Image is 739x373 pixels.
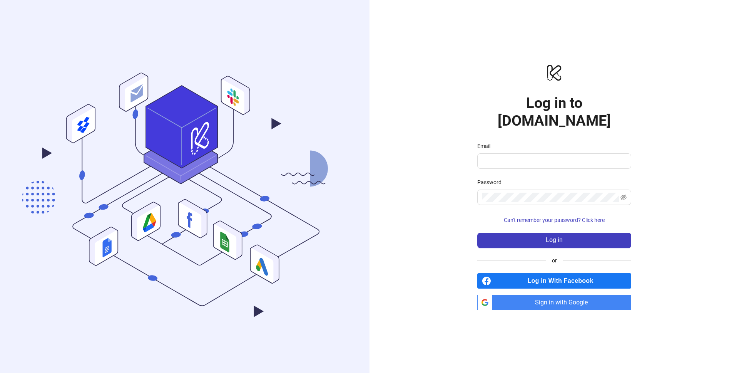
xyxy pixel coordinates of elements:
[477,94,631,129] h1: Log in to [DOMAIN_NAME]
[477,142,495,150] label: Email
[482,193,619,202] input: Password
[496,295,631,310] span: Sign in with Google
[482,156,625,166] input: Email
[477,178,507,186] label: Password
[546,256,563,265] span: or
[477,233,631,248] button: Log in
[477,273,631,289] a: Log in With Facebook
[620,194,627,200] span: eye-invisible
[494,273,631,289] span: Log in With Facebook
[546,237,563,244] span: Log in
[477,217,631,223] a: Can't remember your password? Click here
[504,217,605,223] span: Can't remember your password? Click here
[477,295,631,310] a: Sign in with Google
[477,214,631,227] button: Can't remember your password? Click here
